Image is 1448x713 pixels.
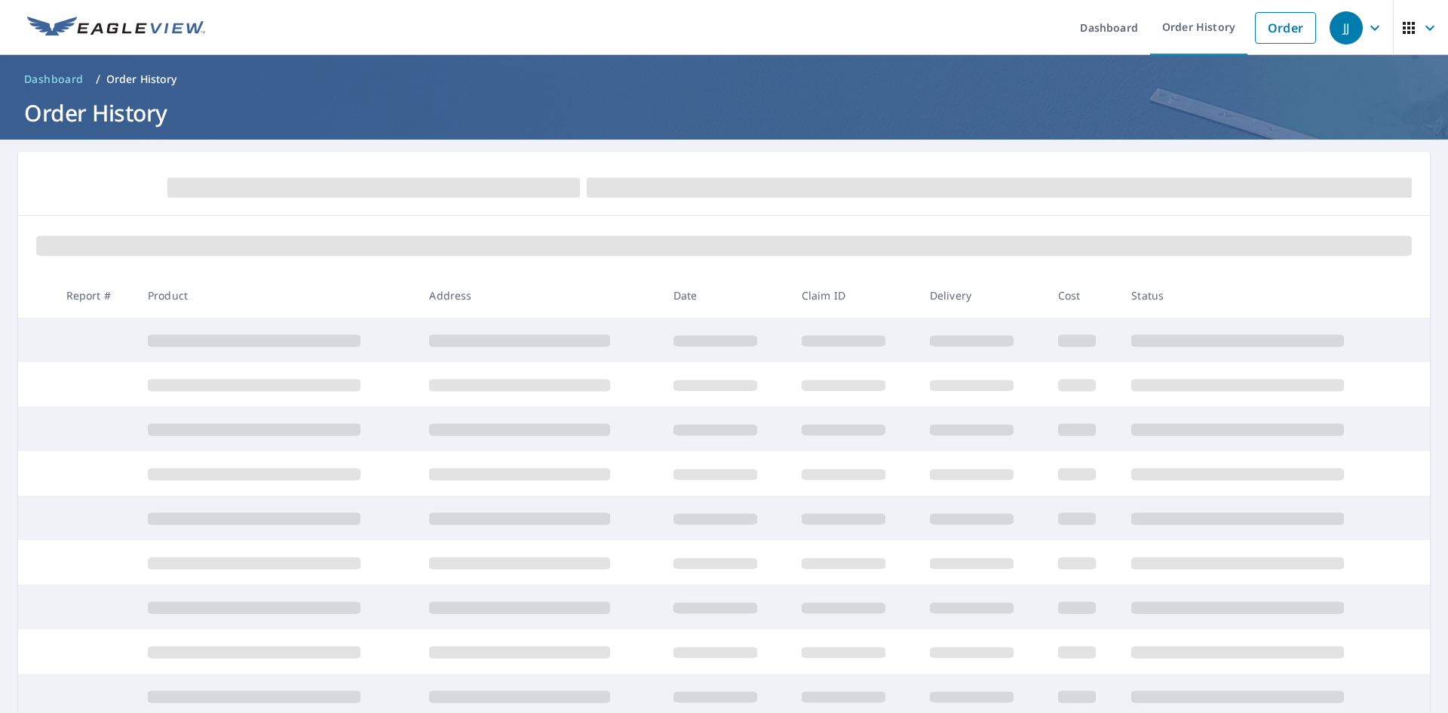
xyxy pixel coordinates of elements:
[136,273,417,318] th: Product
[918,273,1046,318] th: Delivery
[1119,273,1401,318] th: Status
[27,17,205,39] img: EV Logo
[1255,12,1316,44] a: Order
[790,273,918,318] th: Claim ID
[106,72,177,87] p: Order History
[1330,11,1363,45] div: JJ
[18,97,1430,128] h1: Order History
[18,67,90,91] a: Dashboard
[24,72,84,87] span: Dashboard
[54,273,136,318] th: Report #
[18,67,1430,91] nav: breadcrumb
[96,70,100,88] li: /
[661,273,790,318] th: Date
[1046,273,1120,318] th: Cost
[417,273,661,318] th: Address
